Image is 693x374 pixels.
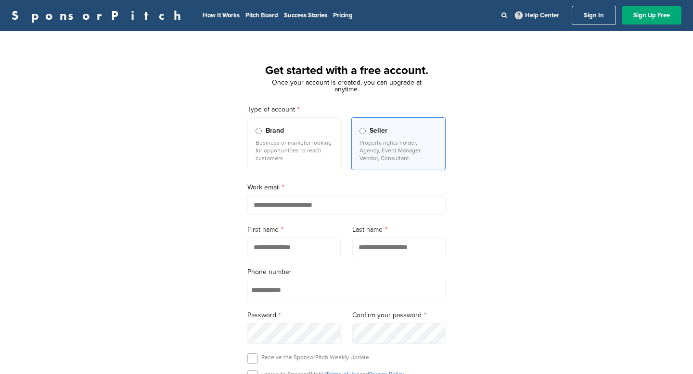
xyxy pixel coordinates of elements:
[359,128,366,134] input: Seller Property rights holder, Agency, Event Manager, Vendor, Consultant
[247,310,341,321] label: Password
[352,310,446,321] label: Confirm your password
[247,267,446,277] label: Phone number
[256,128,262,134] input: Brand Business or marketer looking for opportunities to reach customers
[513,10,561,21] a: Help Center
[12,9,187,22] a: SponsorPitch
[261,353,369,361] p: Receive the SponsorPitch Weekly Update
[370,125,387,136] span: Seller
[622,6,681,25] a: Sign Up Free
[284,12,327,19] a: Success Stories
[352,224,446,235] label: Last name
[572,6,616,25] a: Sign In
[247,182,446,193] label: Work email
[245,12,278,19] a: Pitch Board
[272,78,422,93] span: Once your account is created, you can upgrade at anytime.
[236,62,457,79] h1: Get started with a free account.
[203,12,240,19] a: How It Works
[247,224,341,235] label: First name
[359,139,437,162] p: Property rights holder, Agency, Event Manager, Vendor, Consultant
[333,12,353,19] a: Pricing
[266,125,284,136] span: Brand
[256,139,334,162] p: Business or marketer looking for opportunities to reach customers
[247,104,446,115] label: Type of account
